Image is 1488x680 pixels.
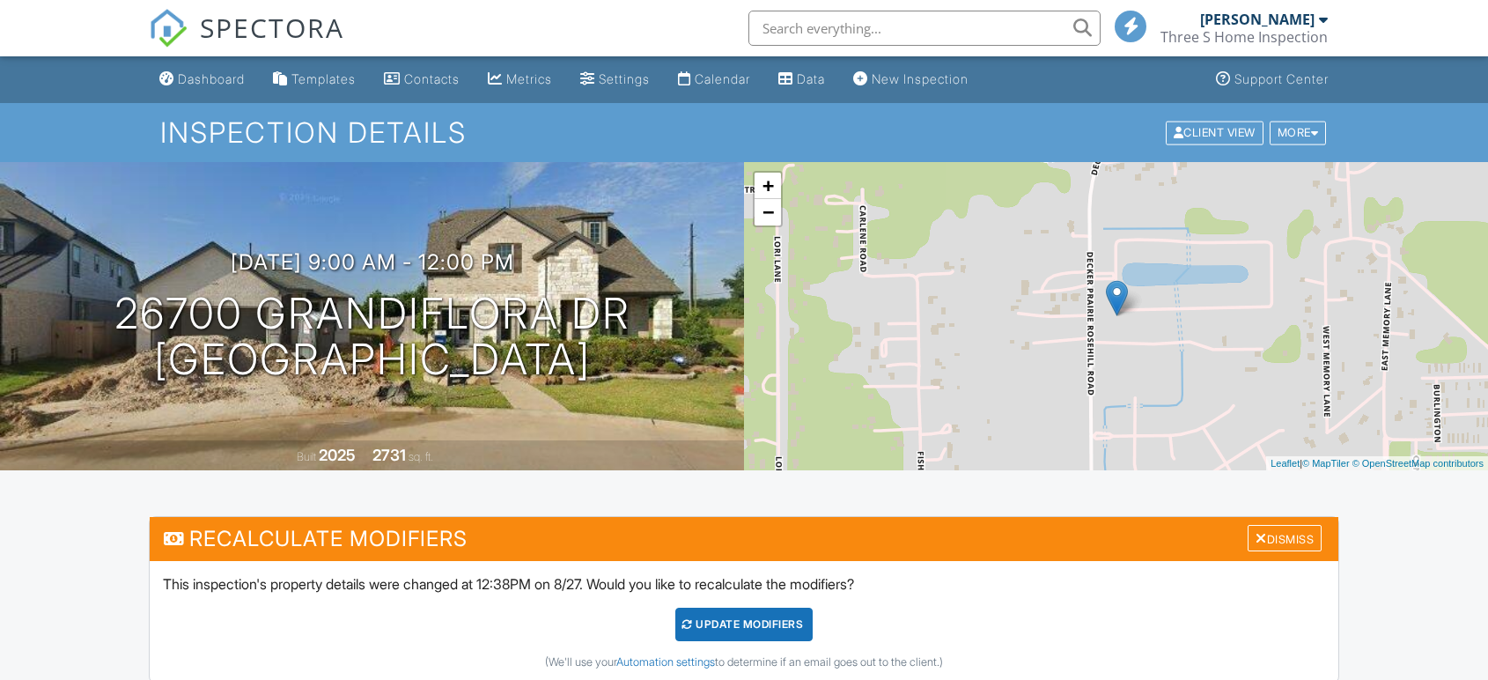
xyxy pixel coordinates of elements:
h3: [DATE] 9:00 am - 12:00 pm [231,250,514,274]
div: New Inspection [872,71,969,86]
a: Settings [573,63,657,96]
div: Templates [291,71,356,86]
a: Contacts [377,63,467,96]
div: Calendar [695,71,750,86]
div: Data [797,71,825,86]
div: More [1270,121,1327,144]
a: Metrics [481,63,559,96]
a: Leaflet [1271,458,1300,469]
a: © MapTiler [1302,458,1350,469]
div: 2731 [372,446,406,464]
div: | [1266,456,1488,471]
div: Metrics [506,71,552,86]
div: Contacts [404,71,460,86]
a: SPECTORA [149,24,344,61]
a: Templates [266,63,363,96]
div: UPDATE Modifiers [675,608,814,641]
a: Automation settings [616,655,715,669]
input: Search everything... [748,11,1101,46]
span: Built [297,450,316,463]
h1: 26700 Grandiflora Dr [GEOGRAPHIC_DATA] [114,291,630,384]
div: Three S Home Inspection [1160,28,1328,46]
a: Support Center [1209,63,1336,96]
span: SPECTORA [200,9,344,46]
div: Client View [1166,121,1263,144]
h1: Inspection Details [160,117,1328,148]
a: Zoom out [755,199,781,225]
a: Zoom in [755,173,781,199]
div: 2025 [319,446,356,464]
div: Settings [599,71,650,86]
h3: Recalculate Modifiers [150,517,1338,560]
a: Client View [1164,125,1268,138]
a: Dashboard [152,63,252,96]
div: [PERSON_NAME] [1200,11,1315,28]
a: Calendar [671,63,757,96]
a: New Inspection [846,63,976,96]
div: Dashboard [178,71,245,86]
a: Data [771,63,832,96]
div: (We'll use your to determine if an email goes out to the client.) [163,655,1325,669]
img: The Best Home Inspection Software - Spectora [149,9,188,48]
a: © OpenStreetMap contributors [1352,458,1484,469]
div: Dismiss [1248,525,1322,552]
span: sq. ft. [409,450,433,463]
div: Support Center [1234,71,1329,86]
